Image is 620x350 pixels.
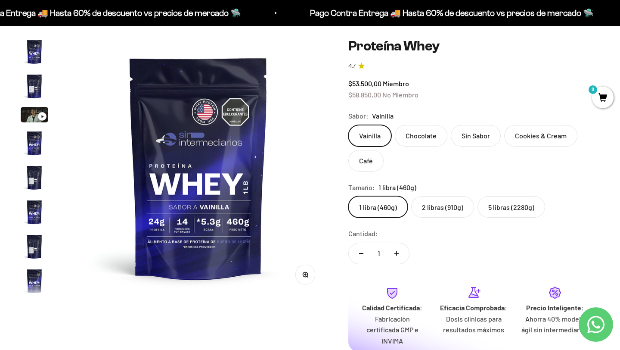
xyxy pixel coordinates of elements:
button: Ir al artículo 1 [21,38,48,68]
span: $58.850,00 [348,91,381,99]
button: Reducir cantidad [349,243,374,264]
a: 4.74.7 de 5.0 estrellas [348,62,599,71]
a: 0 [592,94,614,103]
img: Proteína Whey [21,198,48,226]
button: Ir al artículo 2 [21,72,48,103]
h1: Proteína Whey [348,38,599,54]
p: Dosis clínicas para resultados máximos [440,313,508,335]
p: Fabricación certificada GMP e INVIMA [359,313,426,347]
label: Cantidad: [348,228,378,239]
span: No Miembro [382,91,418,99]
strong: Eficacia Comprobada: [440,303,507,312]
img: Proteína Whey [21,164,48,191]
button: Ir al artículo 4 [21,129,48,159]
span: 1 libra (460g) [378,182,416,193]
button: Ir al artículo 5 [21,164,48,194]
strong: Calidad Certificada: [362,303,422,312]
img: Proteína Whey [21,72,48,100]
mark: 0 [588,84,598,95]
img: Proteína Whey [21,267,48,295]
legend: Tamaño: [348,182,375,193]
button: Ir al artículo 8 [21,267,48,297]
p: Pago Contra Entrega 🚚 Hasta 60% de descuento vs precios de mercado 🛸 [307,6,591,20]
button: Ir al artículo 7 [21,233,48,263]
span: Miembro [383,79,409,87]
button: Ir al artículo 3 [21,107,48,125]
button: Aumentar cantidad [384,243,409,264]
img: Proteína Whey [69,38,328,297]
strong: Precio Inteligente: [526,303,584,312]
p: Ahorra 40% modelo ágil sin intermediarios [521,313,589,335]
button: Ir al artículo 6 [21,198,48,228]
legend: Sabor: [348,110,369,122]
span: 4.7 [348,62,356,71]
span: $53.500,00 [348,79,381,87]
img: Proteína Whey [21,38,48,66]
span: Vainilla [372,110,394,122]
img: Proteína Whey [21,129,48,157]
img: Proteína Whey [21,233,48,260]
